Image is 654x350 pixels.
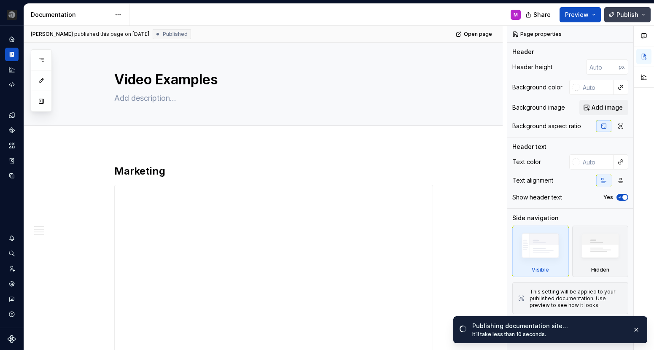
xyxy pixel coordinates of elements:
div: This setting will be applied to your published documentation. Use preview to see how it looks. [530,288,623,309]
textarea: Video Examples [113,70,431,90]
div: Text alignment [512,176,553,185]
button: Add image [579,100,628,115]
a: Code automation [5,78,19,92]
input: Auto [579,154,614,170]
div: Text color [512,158,541,166]
a: Open page [453,28,496,40]
span: Published [163,31,188,38]
div: Publishing documentation site… [472,322,626,330]
span: Share [533,11,551,19]
button: Share [521,7,556,22]
div: Side navigation [512,214,559,222]
svg: Supernova Logo [8,335,16,343]
button: Notifications [5,232,19,245]
a: Assets [5,139,19,152]
a: Home [5,32,19,46]
span: [PERSON_NAME] [31,31,73,38]
a: Data sources [5,169,19,183]
div: Visible [532,267,549,273]
div: It’ll take less than 10 seconds. [472,331,626,338]
div: Hidden [572,226,629,277]
a: Analytics [5,63,19,76]
span: Preview [565,11,589,19]
button: Contact support [5,292,19,306]
div: published this page on [DATE] [74,31,149,38]
div: Documentation [31,11,110,19]
a: Settings [5,277,19,291]
div: Header text [512,143,546,151]
img: 3ce36157-9fde-47d2-9eb8-fa8ebb961d3d.png [7,10,17,20]
div: Background image [512,103,565,112]
div: Background aspect ratio [512,122,581,130]
span: Add image [592,103,623,112]
a: Storybook stories [5,154,19,167]
input: Auto [579,80,614,95]
button: Preview [560,7,601,22]
span: Publish [616,11,638,19]
div: Hidden [591,267,609,273]
div: Show header text [512,193,562,202]
div: M [514,11,518,18]
a: Invite team [5,262,19,275]
div: Visible [512,226,569,277]
button: Publish [604,7,651,22]
span: Open page [464,31,492,38]
a: Design tokens [5,108,19,122]
div: Background color [512,83,562,92]
button: Search ⌘K [5,247,19,260]
a: Documentation [5,48,19,61]
input: Auto [586,59,619,75]
a: Components [5,124,19,137]
div: Header height [512,63,552,71]
h2: Marketing [114,164,433,178]
p: px [619,64,625,70]
div: Header [512,48,534,56]
label: Yes [603,194,613,201]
